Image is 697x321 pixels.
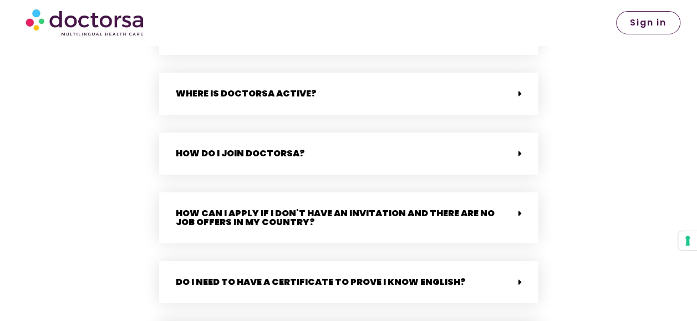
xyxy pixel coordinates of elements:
div: Where is Doctorsa active? [159,73,538,115]
a: How do I join Doctorsa? [176,147,305,160]
a: Do I need to have a certificate to prove I know English? [176,276,466,288]
div: How can I apply if I don't have an invitation and there are no job offers in my country? [159,192,538,243]
a: How can I apply if I don't have an invitation and there are no job offers in my country? [176,207,495,228]
button: Your consent preferences for tracking technologies [678,231,697,250]
div: Do I need to have a certificate to prove I know English? [159,261,538,303]
a: Sign in [616,11,680,34]
span: Sign in [630,18,667,27]
div: How do I join Doctorsa? [159,133,538,175]
a: Where is Doctorsa active? [176,87,317,100]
